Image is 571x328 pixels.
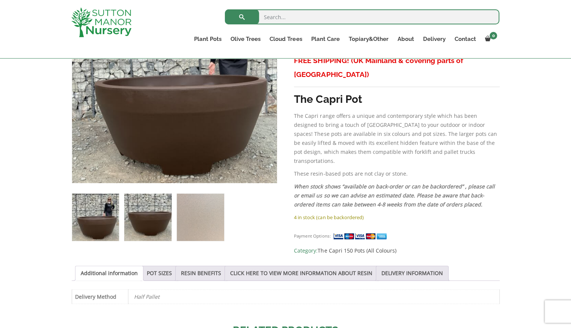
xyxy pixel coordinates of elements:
a: Olive Trees [226,34,265,44]
a: RESIN BENEFITS [181,266,221,280]
span: 0 [490,32,497,39]
a: Delivery [418,34,450,44]
a: CLICK HERE TO VIEW MORE INFORMATION ABOUT RESIN [230,266,372,280]
em: When stock shows “available on back-order or can be backordered” , please call or email us so we ... [294,183,494,208]
p: 4 in stock (can be backordered) [294,213,499,222]
input: Search... [225,9,499,24]
img: payment supported [333,232,389,240]
h3: FREE SHIPPING! (UK Mainland & covering parts of [GEOGRAPHIC_DATA]) [294,54,499,81]
span: Category: [294,246,499,255]
img: The Capri Pot 150 Colour Mocha - Image 3 [177,194,224,241]
th: Delivery Method [72,289,128,304]
img: The Capri Pot 150 Colour Mocha - Image 2 [124,194,171,241]
small: Payment Options: [294,233,330,239]
img: logo [71,8,131,37]
a: 0 [480,34,499,44]
p: The Capri range offers a unique and contemporary style which has been designed to bring a touch o... [294,111,499,166]
a: Plant Care [306,34,344,44]
a: Contact [450,34,480,44]
a: Additional information [81,266,138,280]
p: These resin-based pots are not clay or stone. [294,169,499,178]
a: Plant Pots [190,34,226,44]
a: About [393,34,418,44]
a: DELIVERY INFORMATION [381,266,443,280]
img: The Capri Pot 150 Colour Mocha [72,194,119,241]
a: The Capri 150 Pots (All Colours) [318,247,396,254]
a: Topiary&Other [344,34,393,44]
p: Half Pallet [134,290,494,304]
strong: The Capri Pot [294,93,362,105]
table: Product Details [72,289,500,304]
a: POT SIZES [147,266,172,280]
a: Cloud Trees [265,34,306,44]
